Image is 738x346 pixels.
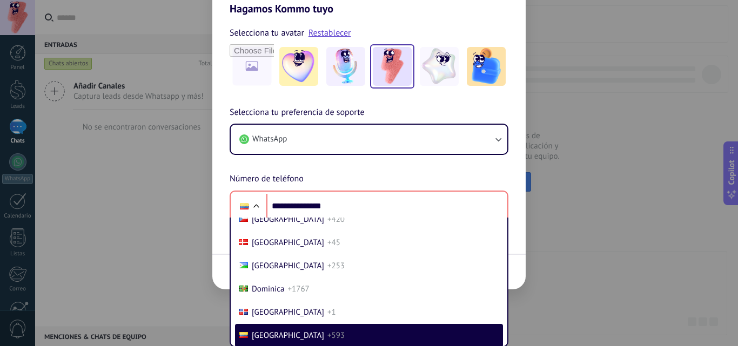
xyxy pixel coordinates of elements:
[252,134,287,145] span: WhatsApp
[230,106,365,120] span: Selecciona tu preferencia de soporte
[252,238,324,248] span: [GEOGRAPHIC_DATA]
[252,330,324,341] span: [GEOGRAPHIC_DATA]
[252,307,324,317] span: [GEOGRAPHIC_DATA]
[308,28,351,38] a: Restablecer
[252,261,324,271] span: [GEOGRAPHIC_DATA]
[230,172,304,186] span: Número de teléfono
[234,195,254,218] div: Ecuador: + 593
[373,47,412,86] img: -3.jpeg
[327,214,345,225] span: +420
[279,47,318,86] img: -1.jpeg
[327,238,340,248] span: +45
[327,261,345,271] span: +253
[230,26,304,40] span: Selecciona tu avatar
[327,330,345,341] span: +593
[467,47,506,86] img: -5.jpeg
[420,47,459,86] img: -4.jpeg
[252,214,324,225] span: [GEOGRAPHIC_DATA]
[252,284,284,294] span: Dominica
[327,307,336,317] span: +1
[231,125,507,154] button: WhatsApp
[287,284,309,294] span: +1767
[326,47,365,86] img: -2.jpeg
